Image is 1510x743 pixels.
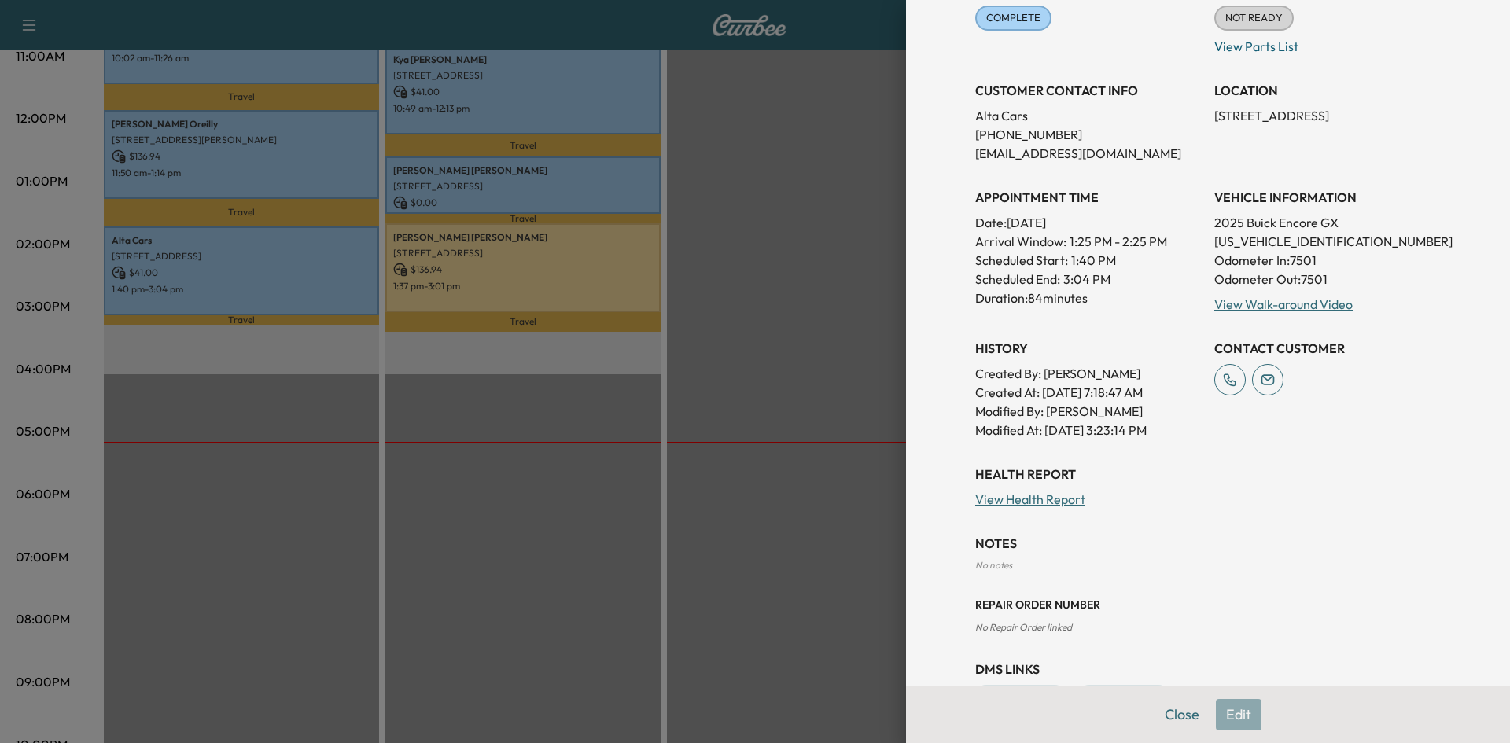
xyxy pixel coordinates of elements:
a: View Health Report [975,491,1085,507]
h3: History [975,339,1202,358]
p: Duration: 84 minutes [975,289,1202,307]
p: Alta Cars [975,106,1202,125]
p: [EMAIL_ADDRESS][DOMAIN_NAME] [975,144,1202,163]
p: 1:40 PM [1071,251,1116,270]
h3: NOTES [975,534,1441,553]
p: [US_VEHICLE_IDENTIFICATION_NUMBER] [1214,232,1441,251]
h3: APPOINTMENT TIME [975,188,1202,207]
p: [PHONE_NUMBER] [975,125,1202,144]
p: Created At : [DATE] 7:18:47 AM [975,383,1202,402]
p: Created By : [PERSON_NAME] [975,364,1202,383]
p: [STREET_ADDRESS] [1214,106,1441,125]
h3: VEHICLE INFORMATION [1214,188,1441,207]
h3: CONTACT CUSTOMER [1214,339,1441,358]
a: View Walk-around Video [1214,296,1353,312]
p: Odometer In: 7501 [1214,251,1441,270]
h3: Health Report [975,465,1441,484]
span: NOT READY [1216,10,1292,26]
span: 1:25 PM - 2:25 PM [1070,232,1167,251]
p: View Parts List [1214,31,1441,56]
p: Scheduled Start: [975,251,1068,270]
a: Appointment [975,685,1066,707]
button: Close [1155,699,1210,730]
h3: Repair Order number [975,597,1441,612]
div: No notes [975,559,1441,572]
a: Repair Order [1078,685,1169,707]
span: No Repair Order linked [975,621,1072,633]
p: Modified By : [PERSON_NAME] [975,402,1202,421]
h3: DMS Links [975,660,1441,679]
h3: CUSTOMER CONTACT INFO [975,81,1202,100]
p: Odometer Out: 7501 [1214,270,1441,289]
span: COMPLETE [977,10,1050,26]
p: Date: [DATE] [975,213,1202,232]
p: Modified At : [DATE] 3:23:14 PM [975,421,1202,440]
p: Arrival Window: [975,232,1202,251]
h3: LOCATION [1214,81,1441,100]
p: 3:04 PM [1063,270,1110,289]
p: Scheduled End: [975,270,1060,289]
p: 2025 Buick Encore GX [1214,213,1441,232]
